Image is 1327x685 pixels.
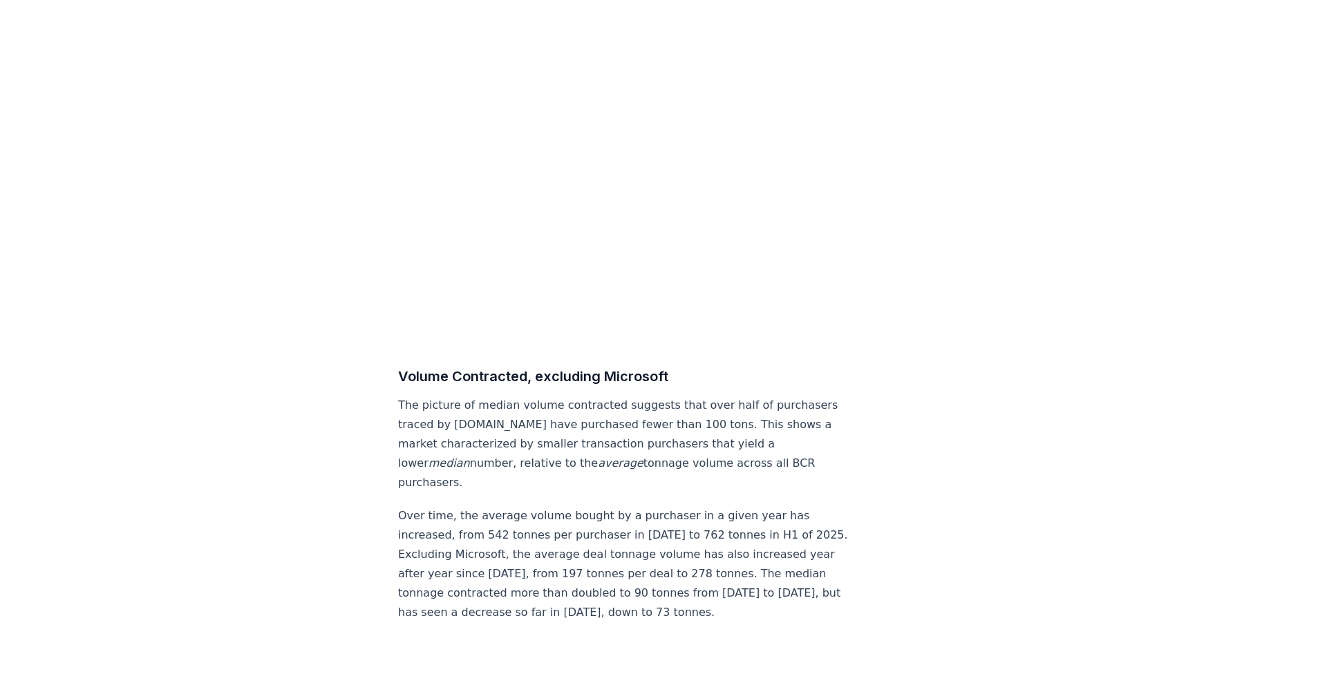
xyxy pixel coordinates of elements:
em: median [429,456,470,470]
em: average [598,456,643,470]
p: Over time, the average volume bought by a purchaser in a given year has increased, from 542 tonne... [398,506,856,622]
iframe: Column Chart [398,8,856,343]
p: The picture of median volume contracted suggests that over half of purchasers traced by [DOMAIN_N... [398,396,856,492]
h3: Volume Contracted, excluding Microsoft [398,365,856,387]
